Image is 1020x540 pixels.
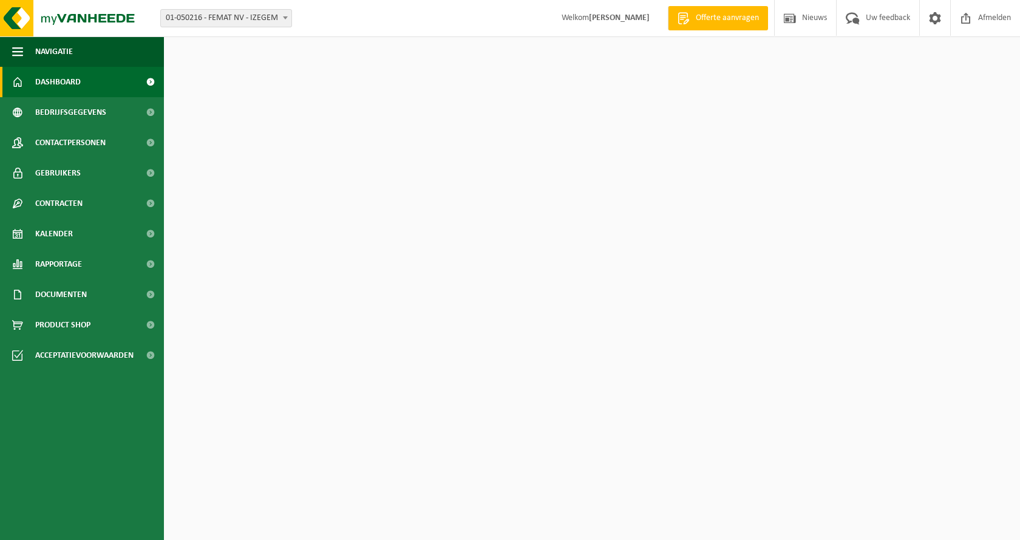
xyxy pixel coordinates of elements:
[35,97,106,128] span: Bedrijfsgegevens
[382,128,492,152] h2: Aangevraagde taken
[814,226,889,253] div: 1 tot 5 van 5 resultaten
[807,43,897,67] h2: Uw afvalstoffen
[606,321,781,342] span: Wat betekent de nieuwe RED-richtlijn voor u als klant?
[840,143,1014,170] td: frituurolie en -vet, categorie 3 (huishoudelijk) (ongeschikt voor vergisting) (04-000072)
[917,43,1013,67] a: Ophaling aanvragen
[382,43,500,67] h2: Certificaten & attesten
[946,227,965,251] button: Previous
[601,73,625,83] div: DI
[35,36,73,67] span: Navigatie
[35,249,82,279] span: Rapportage
[607,145,789,153] p: U heeft 139 ongelezen document(en).
[725,176,800,200] a: Alle artikelen
[35,340,134,371] span: Acceptatievoorwaarden
[35,158,81,188] span: Gebruikers
[693,12,762,24] span: Offerte aanvragen
[595,176,650,199] h2: Nieuws
[601,384,620,408] button: Vorige
[607,365,795,374] p: 1 van 10 resultaten
[589,13,650,22] strong: [PERSON_NAME]
[597,202,799,354] a: Wat betekent de nieuwe RED-richtlijn voor u als klant?
[716,52,779,60] span: Bekijk uw kalender
[707,43,800,67] a: Bekijk uw kalender
[35,188,83,219] span: Contracten
[840,170,1014,196] td: hol glas, bont (huishoudelijk) (04-000209)
[668,6,768,30] a: Offerte aanvragen
[989,227,1008,251] button: Next
[498,219,588,243] a: Bekijk rapportage
[654,71,675,92] img: CR-HR-1C-1000-PES-01
[395,163,577,171] p: Geen data beschikbaar.
[679,85,777,92] span: 01-050216 - FEMAT NV
[601,83,625,92] div: 12-08
[840,196,1014,223] td: elektronische apparatuur (GW) groot wit (huishoudelijk) (04-001443)
[595,110,673,134] h2: Documenten
[679,75,777,85] span: Hol glas, bont (huishoudelijk)
[840,91,1014,117] td: restafval (04-000029)
[703,118,779,126] span: Bekijk uw documenten
[35,219,73,249] span: Kalender
[382,195,506,219] h2: Rapportage 2025 / 2024
[35,279,87,310] span: Documenten
[620,384,639,408] button: Volgende
[849,74,883,84] span: Afvalstof
[161,10,291,27] span: 01-050216 - FEMAT NV - IZEGEM
[160,9,292,27] span: 01-050216 - FEMAT NV - IZEGEM
[595,43,692,67] h2: Ingeplande taken
[965,227,989,251] button: 1
[35,128,106,158] span: Contactpersonen
[35,67,81,97] span: Dashboard
[693,110,800,134] a: Bekijk uw documenten
[35,310,90,340] span: Product Shop
[170,43,332,67] h2: Download nu de Vanheede+ app!
[170,67,376,222] img: Download de VHEPlus App
[840,117,1014,143] td: elektronische apparatuur (KV) koelvries (huishoudelijk) (04-000069)
[926,52,991,60] span: Ophaling aanvragen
